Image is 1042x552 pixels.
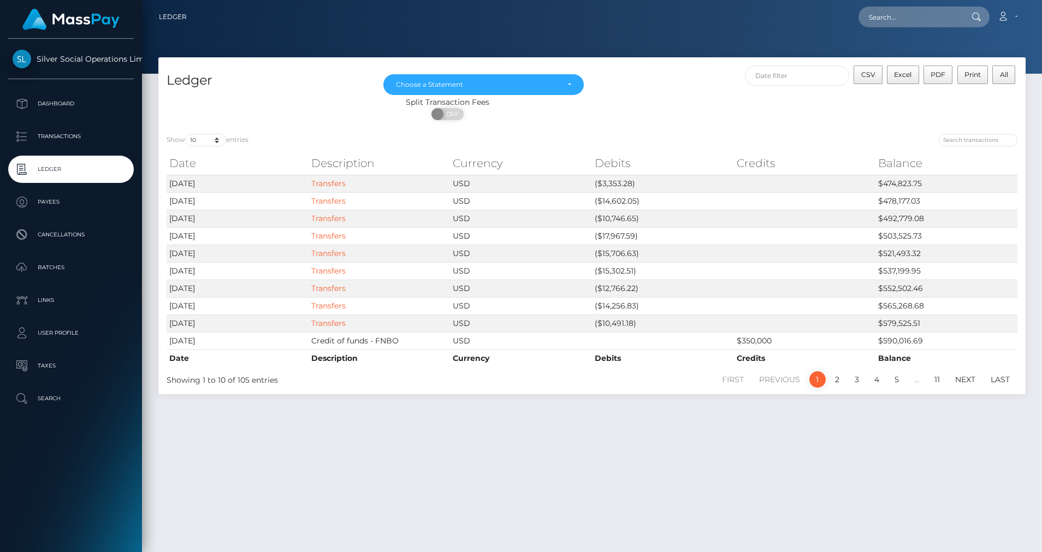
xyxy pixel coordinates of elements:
[849,371,865,388] a: 3
[829,371,845,388] a: 2
[592,349,734,367] th: Debits
[875,280,1017,297] td: $552,502.46
[311,231,346,241] a: Transfers
[745,66,849,86] input: Date filter
[13,390,129,407] p: Search
[383,74,584,95] button: Choose a Statement
[734,152,876,174] th: Credits
[13,128,129,145] p: Transactions
[311,179,346,188] a: Transfers
[592,192,734,210] td: ($14,602.05)
[8,254,134,281] a: Batches
[311,213,346,223] a: Transfers
[894,70,911,79] span: Excel
[861,70,875,79] span: CSV
[311,301,346,311] a: Transfers
[309,349,451,367] th: Description
[167,227,309,245] td: [DATE]
[450,245,592,262] td: USD
[592,262,734,280] td: ($15,302.51)
[185,134,226,146] select: Showentries
[875,192,1017,210] td: $478,177.03
[450,349,592,367] th: Currency
[450,332,592,349] td: USD
[13,292,129,308] p: Links
[8,287,134,314] a: Links
[450,227,592,245] td: USD
[887,66,919,84] button: Excel
[859,7,961,27] input: Search...
[167,332,309,349] td: [DATE]
[868,371,885,388] a: 4
[311,196,346,206] a: Transfers
[875,210,1017,227] td: $492,779.08
[450,280,592,297] td: USD
[8,319,134,347] a: User Profile
[437,108,465,120] span: OFF
[734,332,876,349] td: $350,000
[450,297,592,314] td: USD
[8,54,134,64] span: Silver Social Operations Limited
[592,245,734,262] td: ($15,706.63)
[964,70,981,79] span: Print
[875,227,1017,245] td: $503,525.73
[13,50,31,68] img: Silver Social Operations Limited
[923,66,953,84] button: PDF
[311,318,346,328] a: Transfers
[450,152,592,174] th: Currency
[875,349,1017,367] th: Balance
[450,175,592,192] td: USD
[13,259,129,276] p: Batches
[8,385,134,412] a: Search
[167,314,309,332] td: [DATE]
[8,188,134,216] a: Payees
[8,156,134,183] a: Ledger
[875,245,1017,262] td: $521,493.32
[167,262,309,280] td: [DATE]
[13,194,129,210] p: Payees
[450,314,592,332] td: USD
[875,297,1017,314] td: $565,268.68
[167,134,248,146] label: Show entries
[985,371,1016,388] a: Last
[875,332,1017,349] td: $590,016.69
[167,192,309,210] td: [DATE]
[311,266,346,276] a: Transfers
[311,283,346,293] a: Transfers
[13,96,129,112] p: Dashboard
[167,297,309,314] td: [DATE]
[167,71,367,90] h4: Ledger
[592,210,734,227] td: ($10,746.65)
[592,152,734,174] th: Debits
[949,371,981,388] a: Next
[8,123,134,150] a: Transactions
[1000,70,1008,79] span: All
[592,227,734,245] td: ($17,967.59)
[875,175,1017,192] td: $474,823.75
[938,134,1017,146] input: Search transactions
[854,66,883,84] button: CSV
[167,370,512,386] div: Showing 1 to 10 of 105 entries
[8,90,134,117] a: Dashboard
[13,161,129,177] p: Ledger
[167,152,309,174] th: Date
[592,314,734,332] td: ($10,491.18)
[450,192,592,210] td: USD
[167,245,309,262] td: [DATE]
[309,152,451,174] th: Description
[167,175,309,192] td: [DATE]
[592,297,734,314] td: ($14,256.83)
[311,248,346,258] a: Transfers
[13,227,129,243] p: Cancellations
[875,262,1017,280] td: $537,199.95
[889,371,905,388] a: 5
[8,352,134,379] a: Taxes
[809,371,826,388] a: 1
[450,210,592,227] td: USD
[957,66,988,84] button: Print
[592,175,734,192] td: ($3,353.28)
[592,280,734,297] td: ($12,766.22)
[396,80,559,89] div: Choose a Statement
[8,221,134,248] a: Cancellations
[992,66,1015,84] button: All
